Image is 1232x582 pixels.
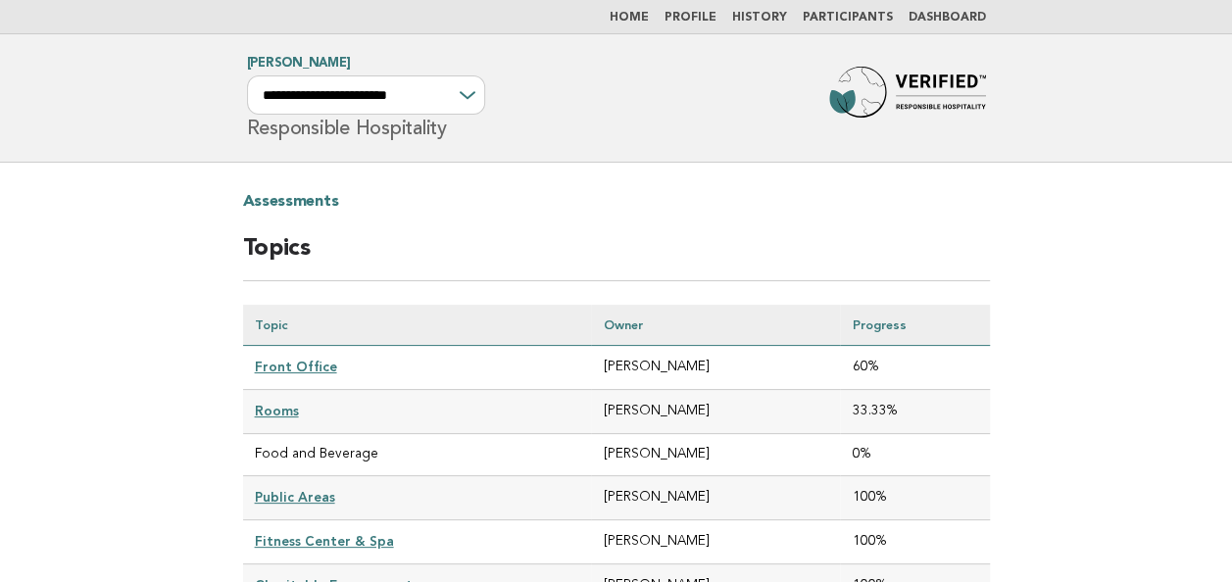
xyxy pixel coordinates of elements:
[840,476,989,520] td: 100%
[840,305,989,346] th: Progress
[591,476,840,520] td: [PERSON_NAME]
[255,403,299,418] a: Rooms
[247,57,351,70] a: [PERSON_NAME]
[255,533,394,549] a: Fitness Center & Spa
[243,233,990,281] h2: Topics
[255,489,335,505] a: Public Areas
[840,433,989,475] td: 0%
[840,389,989,433] td: 33.33%
[591,389,840,433] td: [PERSON_NAME]
[829,67,986,129] img: Forbes Travel Guide
[909,12,986,24] a: Dashboard
[591,433,840,475] td: [PERSON_NAME]
[243,305,592,346] th: Topic
[243,186,339,218] a: Assessments
[840,345,989,389] td: 60%
[247,58,485,138] h1: Responsible Hospitality
[803,12,893,24] a: Participants
[591,520,840,564] td: [PERSON_NAME]
[610,12,649,24] a: Home
[591,305,840,346] th: Owner
[665,12,716,24] a: Profile
[243,433,592,475] td: Food and Beverage
[840,520,989,564] td: 100%
[591,345,840,389] td: [PERSON_NAME]
[255,359,337,374] a: Front Office
[732,12,787,24] a: History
